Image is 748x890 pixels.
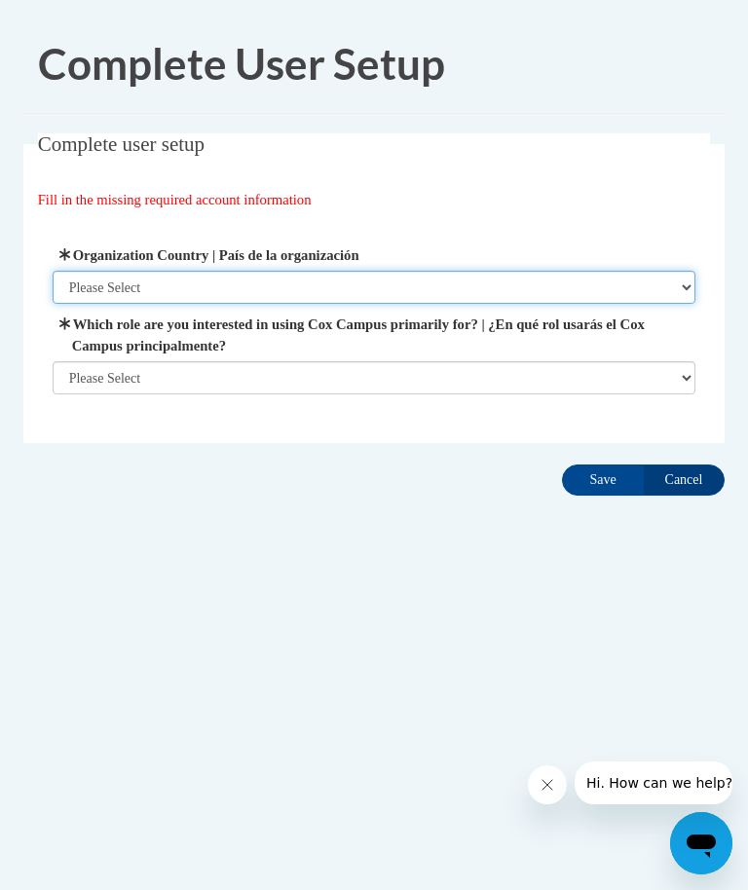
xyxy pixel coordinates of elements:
[643,464,725,496] input: Cancel
[528,765,567,804] iframe: Close message
[53,314,696,356] label: Which role are you interested in using Cox Campus primarily for? | ¿En qué rol usarás el Cox Camp...
[38,38,445,89] span: Complete User Setup
[575,761,732,804] iframe: Message from company
[562,464,644,496] input: Save
[38,192,312,207] span: Fill in the missing required account information
[53,244,696,266] label: Organization Country | País de la organización
[38,132,205,156] span: Complete user setup
[670,812,732,874] iframe: Button to launch messaging window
